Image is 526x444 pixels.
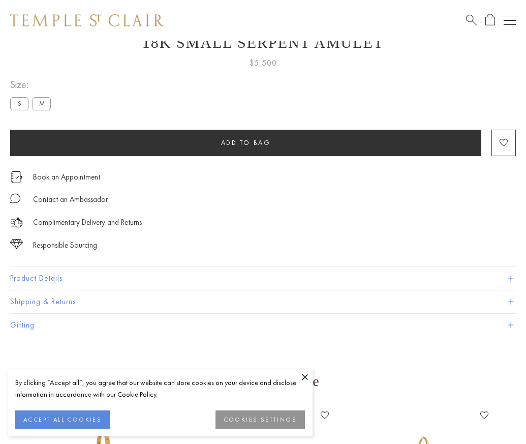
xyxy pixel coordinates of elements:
[10,130,481,156] button: Add to bag
[10,76,55,93] span: Size:
[10,14,164,26] img: Temple St. Clair
[10,216,23,229] img: icon_delivery.svg
[33,193,108,206] div: Contact an Ambassador
[10,290,516,313] button: Shipping & Returns
[33,239,97,252] div: Responsible Sourcing
[10,239,23,249] img: icon_sourcing.svg
[10,314,516,337] button: Gifting
[33,97,51,110] label: M
[33,171,100,183] a: Book an Appointment
[10,171,22,183] img: icon_appointment.svg
[221,138,271,147] span: Add to bag
[466,14,477,26] a: Search
[215,410,305,429] button: COOKIES SETTINGS
[250,56,277,70] span: $5,500
[15,377,305,400] div: By clicking “Accept all”, you agree that our website can store cookies on your device and disclos...
[504,14,516,26] button: Open navigation
[10,97,28,110] label: S
[15,410,110,429] button: ACCEPT ALL COOKIES
[10,34,516,51] h1: 18K Small Serpent Amulet
[10,193,20,203] img: MessageIcon-01_2.svg
[10,267,516,290] button: Product Details
[33,216,142,229] p: Complimentary Delivery and Returns
[485,14,495,26] a: Open Shopping Bag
